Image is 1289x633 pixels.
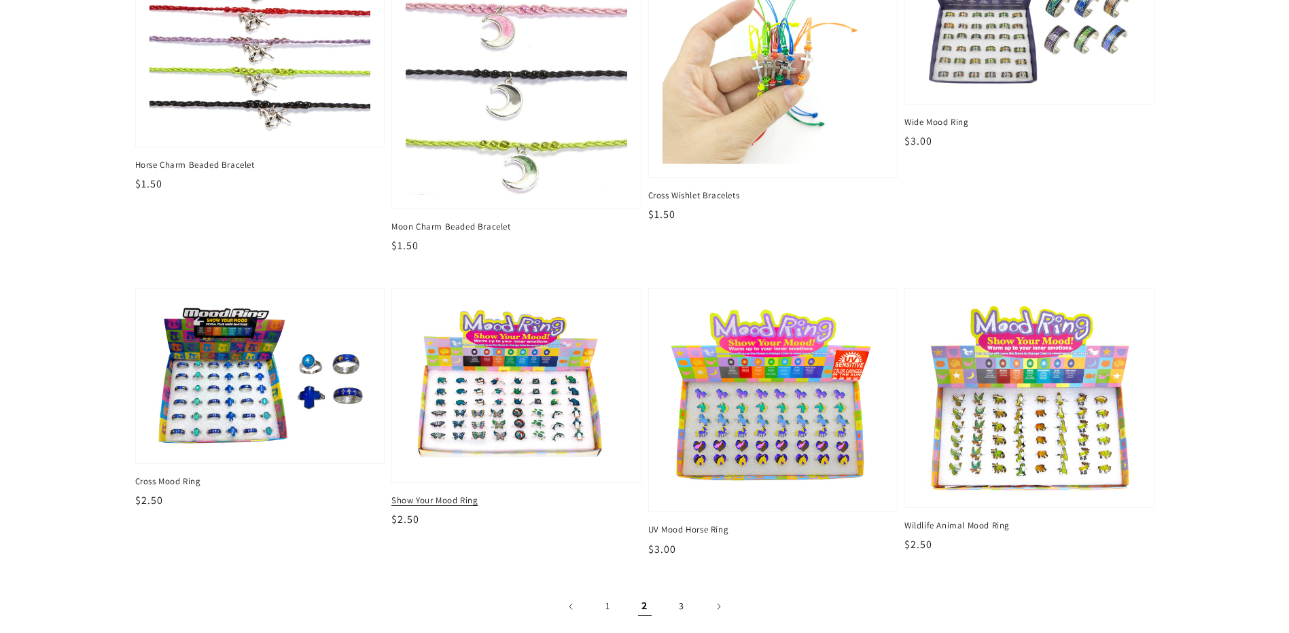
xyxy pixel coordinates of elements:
[402,300,630,471] img: Show Your Mood Ring
[391,238,419,253] span: $1.50
[904,537,932,551] span: $2.50
[630,592,660,621] span: Page 2
[904,116,1154,128] span: Wide Mood Ring
[667,592,696,621] a: Page 3
[135,159,385,171] span: Horse Charm Beaded Bracelet
[135,475,385,488] span: Cross Mood Ring
[391,221,641,233] span: Moon Charm Beaded Bracelet
[391,512,419,526] span: $2.50
[135,288,385,509] a: Cross Mood Ring Cross Mood Ring $2.50
[904,134,932,148] span: $3.00
[557,592,586,621] a: Previous page
[648,189,898,202] span: Cross Wishlet Bracelets
[663,302,884,498] img: UV Mood Horse Ring
[135,177,162,191] span: $1.50
[648,207,675,221] span: $1.50
[391,494,641,507] span: Show Your Mood Ring
[391,288,641,528] a: Show Your Mood Ring Show Your Mood Ring $2.50
[904,288,1154,553] a: Wildlife Animal Mood Ring Wildlife Animal Mood Ring $2.50
[648,288,898,557] a: UV Mood Horse Ring UV Mood Horse Ring $3.00
[703,592,733,621] a: Next page
[648,524,898,536] span: UV Mood Horse Ring
[135,493,163,507] span: $2.50
[648,542,676,556] span: $3.00
[919,302,1140,493] img: Wildlife Animal Mood Ring
[149,302,371,450] img: Cross Mood Ring
[904,520,1154,532] span: Wildlife Animal Mood Ring
[593,592,623,621] a: Page 1
[135,592,1154,621] nav: Pagination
